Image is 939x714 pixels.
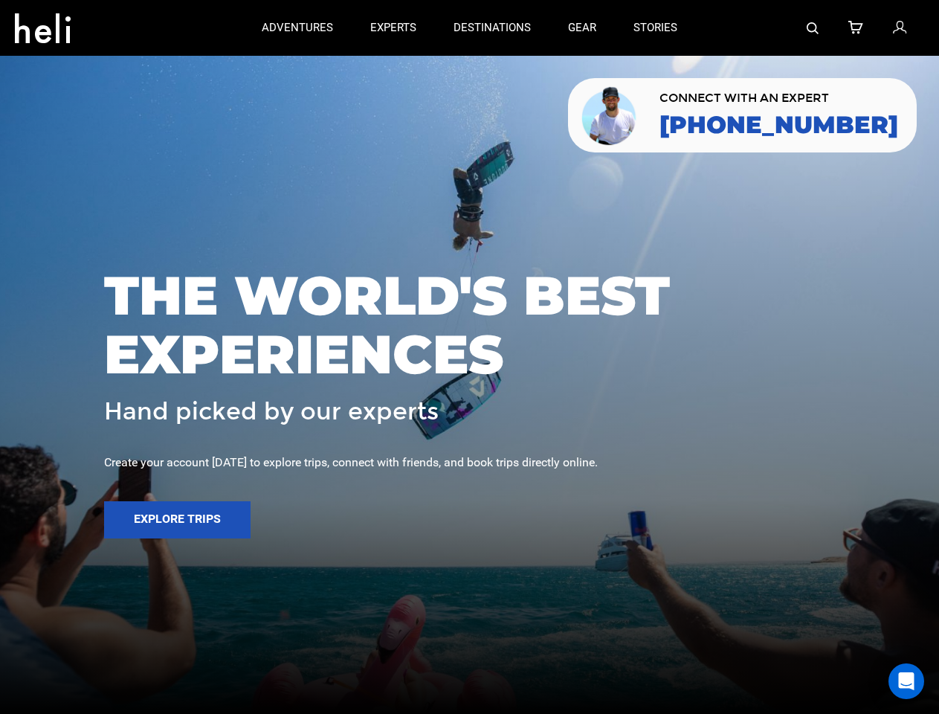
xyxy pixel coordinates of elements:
[807,22,819,34] img: search-bar-icon.svg
[659,92,898,104] span: CONNECT WITH AN EXPERT
[262,20,333,36] p: adventures
[888,663,924,699] div: Open Intercom Messenger
[370,20,416,36] p: experts
[104,399,439,425] span: Hand picked by our experts
[659,112,898,138] a: [PHONE_NUMBER]
[454,20,531,36] p: destinations
[104,501,251,538] button: Explore Trips
[104,454,835,472] div: Create your account [DATE] to explore trips, connect with friends, and book trips directly online.
[104,266,835,384] span: THE WORLD'S BEST EXPERIENCES
[579,84,641,147] img: contact our team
